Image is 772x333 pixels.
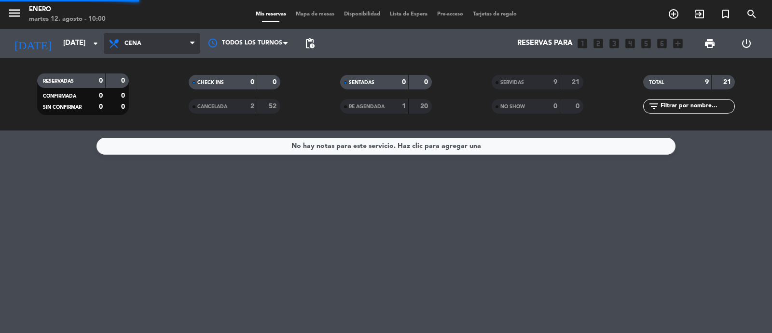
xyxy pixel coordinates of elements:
span: RESERVADAS [43,79,74,84]
strong: 9 [705,79,709,86]
strong: 21 [572,79,581,86]
div: martes 12. agosto - 10:00 [29,14,106,24]
i: [DATE] [7,33,58,54]
strong: 1 [402,103,406,110]
strong: 0 [576,103,581,110]
span: Cena [124,40,141,47]
strong: 52 [269,103,278,110]
i: looks_3 [608,37,620,50]
i: filter_list [648,101,660,112]
i: looks_two [592,37,605,50]
span: SENTADAS [349,80,374,85]
span: Mapa de mesas [291,12,339,17]
strong: 0 [99,77,103,84]
strong: 0 [121,103,127,110]
strong: 20 [420,103,430,110]
div: No hay notas para este servicio. Haz clic para agregar una [291,141,481,152]
span: CANCELADA [197,104,227,109]
strong: 9 [553,79,557,86]
span: TOTAL [649,80,664,85]
i: search [746,8,758,20]
span: pending_actions [304,38,316,49]
span: SIN CONFIRMAR [43,105,82,110]
i: power_settings_new [741,38,752,49]
i: turned_in_not [720,8,731,20]
strong: 0 [121,77,127,84]
div: LOG OUT [728,29,765,58]
span: Pre-acceso [432,12,468,17]
input: Filtrar por nombre... [660,101,734,112]
span: CHECK INS [197,80,224,85]
i: exit_to_app [694,8,705,20]
i: add_circle_outline [668,8,679,20]
span: RE AGENDADA [349,104,385,109]
div: Enero [29,5,106,14]
span: SERVIDAS [500,80,524,85]
span: Lista de Espera [385,12,432,17]
i: menu [7,6,22,20]
strong: 0 [402,79,406,86]
span: Tarjetas de regalo [468,12,522,17]
i: arrow_drop_down [90,38,101,49]
button: menu [7,6,22,24]
strong: 0 [553,103,557,110]
strong: 21 [723,79,733,86]
span: print [704,38,716,49]
span: Disponibilidad [339,12,385,17]
strong: 0 [424,79,430,86]
span: CONFIRMADA [43,94,76,99]
i: looks_4 [624,37,636,50]
i: looks_one [576,37,589,50]
span: NO SHOW [500,104,525,109]
i: looks_5 [640,37,652,50]
strong: 0 [121,92,127,99]
i: looks_6 [656,37,668,50]
span: Reservas para [517,39,573,48]
i: add_box [672,37,684,50]
span: Mis reservas [251,12,291,17]
strong: 0 [99,92,103,99]
strong: 2 [250,103,254,110]
strong: 0 [250,79,254,86]
strong: 0 [99,103,103,110]
strong: 0 [273,79,278,86]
